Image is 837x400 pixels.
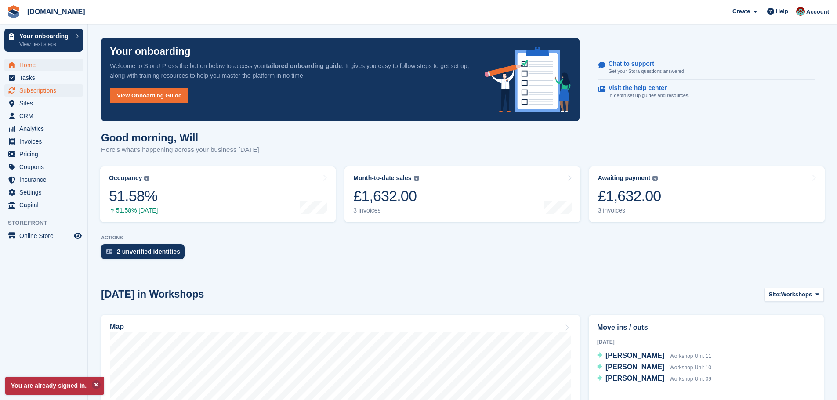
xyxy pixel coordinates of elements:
[19,186,72,198] span: Settings
[19,72,72,84] span: Tasks
[598,207,661,214] div: 3 invoices
[598,80,815,104] a: Visit the help center In-depth set up guides and resources.
[109,187,158,205] div: 51.58%
[4,59,83,71] a: menu
[589,166,825,222] a: Awaiting payment £1,632.00 3 invoices
[4,161,83,173] a: menu
[414,176,419,181] img: icon-info-grey-7440780725fd019a000dd9b08b2336e03edf1995a4989e88bcd33f0948082b44.svg
[19,59,72,71] span: Home
[597,373,711,385] a: [PERSON_NAME] Workshop Unit 09
[109,174,142,182] div: Occupancy
[110,88,188,103] a: View Onboarding Guide
[110,47,191,57] p: Your onboarding
[609,84,683,92] p: Visit the help center
[4,123,83,135] a: menu
[7,5,20,18] img: stora-icon-8386f47178a22dfd0bd8f6a31ec36ba5ce8667c1dd55bd0f319d3a0aa187defe.svg
[598,56,815,80] a: Chat to support Get your Stora questions answered.
[605,363,664,371] span: [PERSON_NAME]
[344,166,580,222] a: Month-to-date sales £1,632.00 3 invoices
[144,176,149,181] img: icon-info-grey-7440780725fd019a000dd9b08b2336e03edf1995a4989e88bcd33f0948082b44.svg
[19,135,72,148] span: Invoices
[605,375,664,382] span: [PERSON_NAME]
[117,248,180,255] div: 2 unverified identities
[4,110,83,122] a: menu
[609,92,690,99] p: In-depth set up guides and resources.
[101,132,259,144] h1: Good morning, Will
[776,7,788,16] span: Help
[652,176,658,181] img: icon-info-grey-7440780725fd019a000dd9b08b2336e03edf1995a4989e88bcd33f0948082b44.svg
[670,353,711,359] span: Workshop Unit 11
[101,145,259,155] p: Here's what's happening across your business [DATE]
[597,362,711,373] a: [PERSON_NAME] Workshop Unit 10
[4,135,83,148] a: menu
[19,230,72,242] span: Online Store
[109,207,158,214] div: 51.58% [DATE]
[4,148,83,160] a: menu
[19,199,72,211] span: Capital
[101,244,189,263] a: 2 unverified identities
[8,219,87,227] span: Storefront
[4,97,83,109] a: menu
[19,110,72,122] span: CRM
[24,4,89,19] a: [DOMAIN_NAME]
[764,288,824,302] button: Site: Workshops
[106,249,112,254] img: verify_identity-adf6edd0f0f0b5bbfe63781bf79b02c33cf7c696d77639b501bdc392416b5a36.svg
[110,61,471,80] p: Welcome to Stora! Press the button below to access your . It gives you easy to follow steps to ge...
[598,187,661,205] div: £1,632.00
[4,230,83,242] a: menu
[609,68,685,75] p: Get your Stora questions answered.
[732,7,750,16] span: Create
[4,186,83,198] a: menu
[670,376,711,382] span: Workshop Unit 09
[353,174,411,182] div: Month-to-date sales
[110,323,124,331] h2: Map
[19,161,72,173] span: Coupons
[5,377,104,395] p: You are already signed in.
[4,29,83,52] a: Your onboarding View next steps
[4,84,83,97] a: menu
[101,235,824,241] p: ACTIONS
[609,60,678,68] p: Chat to support
[670,364,711,371] span: Workshop Unit 10
[806,7,829,16] span: Account
[266,62,342,69] strong: tailored onboarding guide
[597,322,815,333] h2: Move ins / outs
[781,290,812,299] span: Workshops
[19,148,72,160] span: Pricing
[19,173,72,186] span: Insurance
[4,173,83,186] a: menu
[796,7,805,16] img: Will Dougan
[605,352,664,359] span: [PERSON_NAME]
[485,47,571,112] img: onboarding-info-6c161a55d2c0e0a8cae90662b2fe09162a5109e8cc188191df67fb4f79e88e88.svg
[769,290,781,299] span: Site:
[4,72,83,84] a: menu
[19,40,72,48] p: View next steps
[597,350,711,362] a: [PERSON_NAME] Workshop Unit 11
[72,231,83,241] a: Preview store
[353,187,419,205] div: £1,632.00
[101,288,204,300] h2: [DATE] in Workshops
[4,199,83,211] a: menu
[19,33,72,39] p: Your onboarding
[19,84,72,97] span: Subscriptions
[19,97,72,109] span: Sites
[19,123,72,135] span: Analytics
[100,166,336,222] a: Occupancy 51.58% 51.58% [DATE]
[597,338,815,346] div: [DATE]
[598,174,651,182] div: Awaiting payment
[353,207,419,214] div: 3 invoices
